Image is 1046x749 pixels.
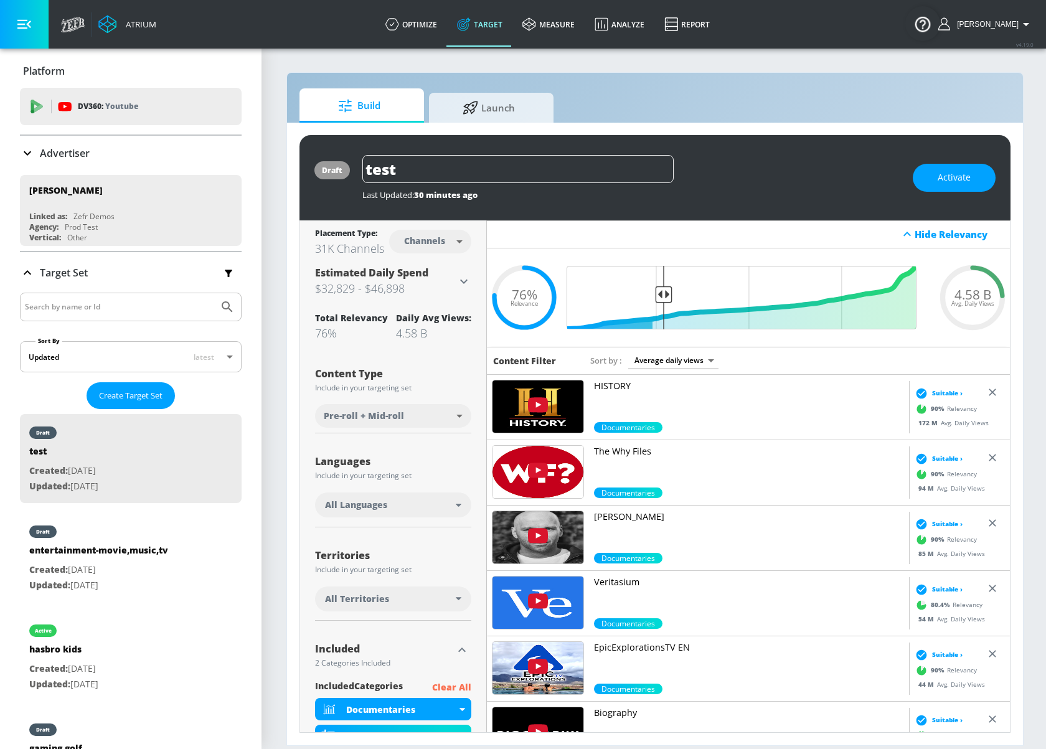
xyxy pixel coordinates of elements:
[29,445,98,463] div: test
[73,211,115,222] div: Zefr Demos
[918,418,941,426] span: 172 M
[29,562,168,578] p: [DATE]
[912,726,977,745] div: Relevancy
[20,414,242,503] div: drafttestCreated:[DATE]Updated:[DATE]
[594,422,662,433] div: 90.0%
[29,463,98,479] p: [DATE]
[23,64,65,78] p: Platform
[121,19,156,30] div: Atrium
[492,642,583,694] img: UUoEme6xBIdbEmDFAIPKQBKA
[912,614,985,623] div: Avg. Daily Views
[315,586,471,611] div: All Territories
[951,301,994,307] span: Avg. Daily Views
[29,661,98,677] p: [DATE]
[29,677,98,692] p: [DATE]
[932,454,963,463] span: Suitable ›
[36,529,50,535] div: draft
[594,618,662,629] span: Documentaries
[594,422,662,433] span: Documentaries
[952,20,1019,29] span: login as: justin.nim@zefr.com
[594,576,904,588] p: Veritasium
[432,680,471,695] p: Clear All
[594,684,662,694] span: Documentaries
[315,659,453,667] div: 2 Categories Included
[29,222,59,232] div: Agency:
[29,578,168,593] p: [DATE]
[315,725,471,747] div: hasbro
[912,595,982,614] div: Relevancy
[594,488,662,498] div: 90.0%
[594,641,904,654] p: EpicExplorationsTV EN
[315,456,471,466] div: Languages
[29,480,70,492] span: Updated:
[78,100,138,113] p: DV360:
[594,380,904,422] a: HISTORY
[20,54,242,88] div: Platform
[912,714,963,726] div: Suitable ›
[931,731,947,740] span: 99 %
[29,579,70,591] span: Updated:
[312,91,407,121] span: Build
[594,445,904,458] p: The Why Files
[912,483,985,492] div: Avg. Daily Views
[29,211,67,222] div: Linked as:
[932,389,963,398] span: Suitable ›
[315,566,471,573] div: Include in your targeting set
[594,707,904,719] p: Biography
[654,2,720,47] a: Report
[512,2,585,47] a: measure
[931,404,947,413] span: 90 %
[315,550,471,560] div: Territories
[594,445,904,488] a: The Why Files
[1016,41,1034,48] span: v 4.19.0
[912,583,963,595] div: Suitable ›
[29,232,61,243] div: Vertical:
[99,389,163,403] span: Create Target Set
[913,164,996,192] button: Activate
[20,88,242,125] div: DV360: Youtube
[29,464,68,476] span: Created:
[931,666,947,675] span: 90 %
[315,644,453,654] div: Included
[594,511,904,523] p: [PERSON_NAME]
[105,100,138,113] p: Youtube
[918,483,937,492] span: 94 M
[938,170,971,186] span: Activate
[932,585,963,594] span: Suitable ›
[912,679,985,689] div: Avg. Daily Views
[315,369,471,379] div: Content Type
[315,698,471,720] div: Documentaries
[29,678,70,690] span: Updated:
[20,252,242,293] div: Target Set
[194,352,214,362] span: latest
[315,312,388,324] div: Total Relevancy
[594,511,904,553] a: [PERSON_NAME]
[29,563,68,575] span: Created:
[36,430,50,436] div: draft
[938,17,1034,32] button: [PERSON_NAME]
[912,648,963,661] div: Suitable ›
[25,299,214,315] input: Search by name or Id
[915,228,1003,240] div: Hide Relevancy
[511,301,538,307] span: Relevance
[315,280,456,297] h3: $32,829 - $46,898
[346,704,456,715] div: Documentaries
[447,2,512,47] a: Target
[574,266,923,329] input: Final Threshold
[29,544,168,562] div: entertainment-movie,music,tv
[325,499,387,511] span: All Languages
[905,6,940,41] button: Open Resource Center
[918,679,937,688] span: 44 M
[594,380,904,392] p: HISTORY
[324,410,404,422] span: Pre-roll + Mid-roll
[912,530,977,549] div: Relevancy
[396,326,471,341] div: 4.58 B
[315,326,388,341] div: 76%
[912,517,963,530] div: Suitable ›
[594,641,904,684] a: EpicExplorationsTV EN
[590,355,622,366] span: Sort by
[315,472,471,479] div: Include in your targeting set
[20,612,242,701] div: activehasbro kidsCreated:[DATE]Updated:[DATE]
[931,469,947,479] span: 90 %
[35,337,62,345] label: Sort By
